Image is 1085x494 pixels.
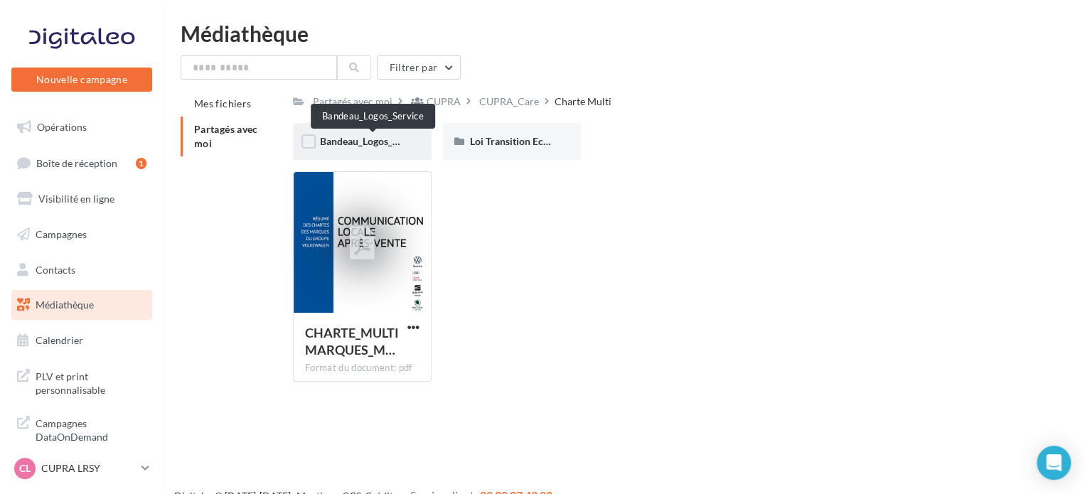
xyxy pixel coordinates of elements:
[181,23,1068,44] div: Médiathèque
[9,220,155,249] a: Campagnes
[37,121,87,133] span: Opérations
[19,461,31,476] span: CL
[311,104,435,129] div: Bandeau_Logos_Service
[41,461,136,476] p: CUPRA LRSY
[427,95,461,109] div: CUPRA
[36,156,117,168] span: Boîte de réception
[9,408,155,450] a: Campagnes DataOnDemand
[36,414,146,444] span: Campagnes DataOnDemand
[9,112,155,142] a: Opérations
[36,263,75,275] span: Contacts
[305,325,399,358] span: CHARTE_MULTIMARQUES_MAJ_24
[320,135,425,147] span: Bandeau_Logos_Service
[377,55,461,80] button: Filtrer par
[9,361,155,403] a: PLV et print personnalisable
[194,123,258,149] span: Partagés avec moi
[555,95,611,109] div: Charte Multi
[305,362,419,375] div: Format du document: pdf
[136,158,146,169] div: 1
[1037,446,1071,480] div: Open Intercom Messenger
[9,255,155,285] a: Contacts
[9,184,155,214] a: Visibilité en ligne
[36,367,146,397] span: PLV et print personnalisable
[36,334,83,346] span: Calendrier
[479,95,539,109] div: CUPRA_Care
[9,290,155,320] a: Médiathèque
[38,193,114,205] span: Visibilité en ligne
[194,97,251,109] span: Mes fichiers
[36,228,87,240] span: Campagnes
[9,326,155,355] a: Calendrier
[313,95,392,109] div: Partagés avec moi
[470,135,582,147] span: Loi Transition Ecologique
[36,299,94,311] span: Médiathèque
[11,455,152,482] a: CL CUPRA LRSY
[9,148,155,178] a: Boîte de réception1
[11,68,152,92] button: Nouvelle campagne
